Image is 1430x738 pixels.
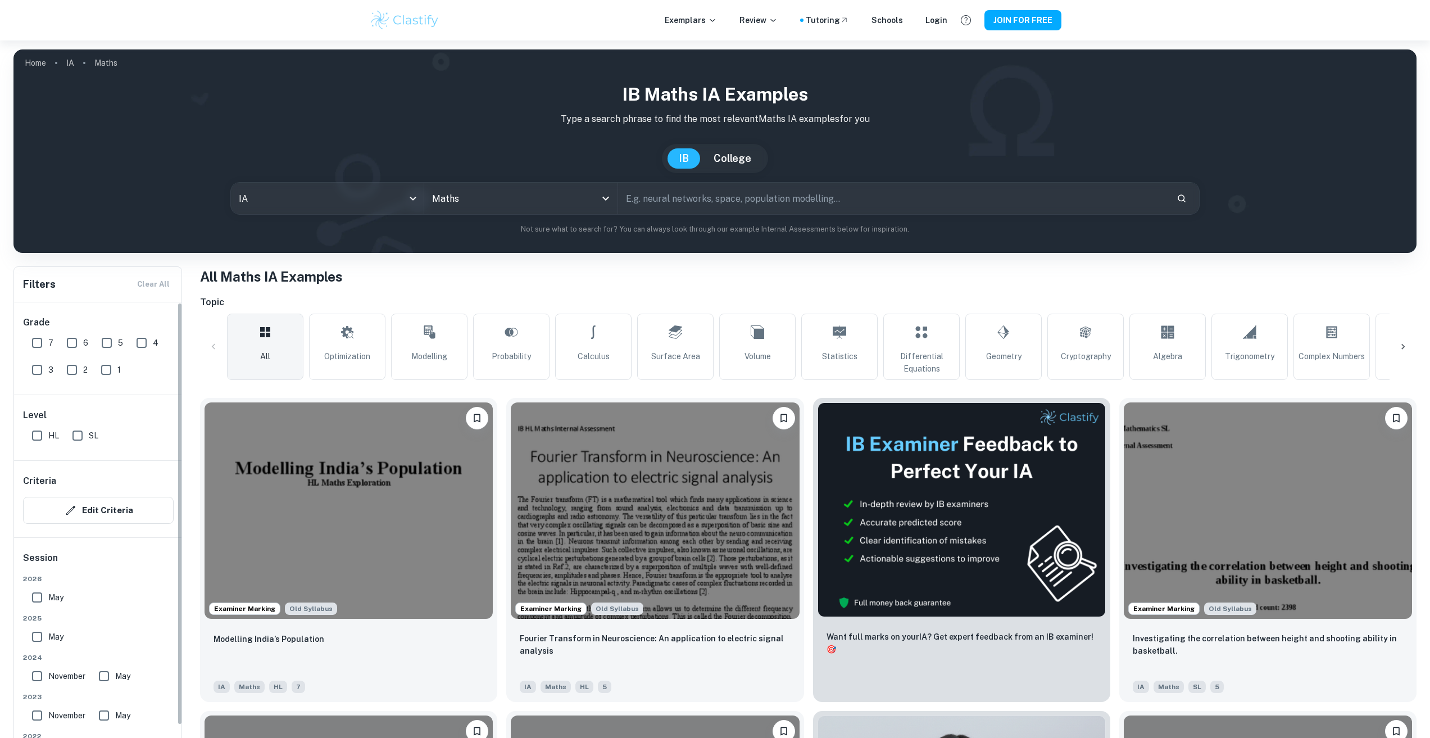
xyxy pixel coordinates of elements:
[492,350,531,363] span: Probability
[115,709,130,722] span: May
[1154,681,1184,693] span: Maths
[23,277,56,292] h6: Filters
[205,402,493,619] img: Maths IA example thumbnail: Modelling India’s Population
[89,429,98,442] span: SL
[48,337,53,349] span: 7
[871,14,903,26] a: Schools
[888,350,955,375] span: Differential Equations
[773,407,795,429] button: Please log in to bookmark exemplars
[827,631,1097,655] p: Want full marks on your IA ? Get expert feedback from an IB examiner!
[466,407,488,429] button: Please log in to bookmark exemplars
[285,603,337,615] span: Old Syllabus
[1061,350,1111,363] span: Cryptography
[269,681,287,693] span: HL
[1124,402,1412,619] img: Maths IA example thumbnail: Investigating the correlation between he
[1204,603,1256,615] span: Old Syllabus
[214,681,230,693] span: IA
[23,613,174,623] span: 2025
[411,350,447,363] span: Modelling
[739,14,778,26] p: Review
[818,402,1106,617] img: Thumbnail
[200,266,1417,287] h1: All Maths IA Examples
[827,645,836,654] span: 🎯
[231,183,424,214] div: IA
[260,350,270,363] span: All
[598,681,611,693] span: 5
[22,112,1408,126] p: Type a search phrase to find the most relevant Maths IA examples for you
[115,670,130,682] span: May
[23,409,174,422] h6: Level
[806,14,849,26] a: Tutoring
[986,350,1022,363] span: Geometry
[575,681,593,693] span: HL
[23,574,174,584] span: 2026
[1172,189,1191,208] button: Search
[25,55,46,71] a: Home
[1204,603,1256,615] div: Although this IA is written for the old math syllabus (last exam in November 2020), the current I...
[925,14,947,26] a: Login
[48,591,63,604] span: May
[285,603,337,615] div: Although this IA is written for the old math syllabus (last exam in November 2020), the current I...
[153,337,158,349] span: 4
[668,148,700,169] button: IB
[48,429,59,442] span: HL
[591,603,643,615] span: Old Syllabus
[578,350,610,363] span: Calculus
[1225,350,1274,363] span: Trigonometry
[984,10,1061,30] button: JOIN FOR FREE
[214,633,324,645] p: Modelling India’s Population
[506,398,803,702] a: Examiner MarkingAlthough this IA is written for the old math syllabus (last exam in November 2020...
[200,398,497,702] a: Examiner MarkingAlthough this IA is written for the old math syllabus (last exam in November 2020...
[665,14,717,26] p: Exemplars
[1188,681,1206,693] span: SL
[94,57,117,69] p: Maths
[13,49,1417,253] img: profile cover
[22,81,1408,108] h1: IB Maths IA examples
[292,681,305,693] span: 7
[702,148,762,169] button: College
[324,350,370,363] span: Optimization
[48,631,63,643] span: May
[118,337,123,349] span: 5
[591,603,643,615] div: Although this IA is written for the old math syllabus (last exam in November 2020), the current I...
[1129,604,1199,614] span: Examiner Marking
[1210,681,1224,693] span: 5
[813,398,1110,702] a: ThumbnailWant full marks on yourIA? Get expert feedback from an IB examiner!
[66,55,74,71] a: IA
[744,350,771,363] span: Volume
[520,681,536,693] span: IA
[516,604,586,614] span: Examiner Marking
[210,604,280,614] span: Examiner Marking
[1153,350,1182,363] span: Algebra
[200,296,1417,309] h6: Topic
[1133,681,1149,693] span: IA
[117,364,121,376] span: 1
[23,653,174,663] span: 2024
[956,11,975,30] button: Help and Feedback
[23,474,56,488] h6: Criteria
[1385,407,1408,429] button: Please log in to bookmark exemplars
[23,692,174,702] span: 2023
[511,402,799,619] img: Maths IA example thumbnail: Fourier Transform in Neuroscience: An ap
[234,681,265,693] span: Maths
[48,364,53,376] span: 3
[520,632,790,657] p: Fourier Transform in Neuroscience: An application to electric signal analysis
[48,670,85,682] span: November
[541,681,571,693] span: Maths
[23,497,174,524] button: Edit Criteria
[23,551,174,574] h6: Session
[23,316,174,329] h6: Grade
[598,191,614,206] button: Open
[1119,398,1417,702] a: Examiner MarkingAlthough this IA is written for the old math syllabus (last exam in November 2020...
[1299,350,1365,363] span: Complex Numbers
[48,709,85,722] span: November
[651,350,700,363] span: Surface Area
[22,224,1408,235] p: Not sure what to search for? You can always look through our example Internal Assessments below f...
[822,350,857,363] span: Statistics
[369,9,441,31] img: Clastify logo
